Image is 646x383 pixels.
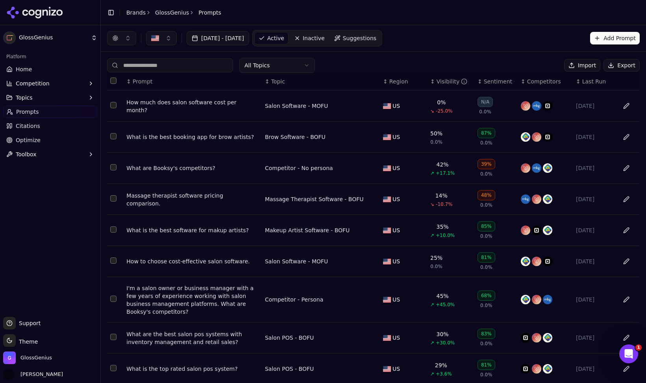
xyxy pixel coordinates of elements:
[126,365,259,373] a: What is the top rated salon pos system?
[521,257,530,266] img: fresha
[16,136,41,144] span: Optimize
[543,333,552,342] img: fresha
[532,101,541,111] img: mindbody
[110,226,117,233] button: Select row 5
[620,224,633,237] button: Edit in sheet
[383,196,391,202] img: US flag
[343,34,377,42] span: Suggestions
[383,228,391,233] img: US flag
[126,284,259,316] a: I'm a salon owner or business manager with a few years of experience working with salon business ...
[478,128,495,138] div: 87%
[17,371,63,378] span: [PERSON_NAME]
[436,302,455,308] span: +45.0%
[521,78,570,85] div: ↕Competitors
[265,257,328,265] div: Salon Software - MOFU
[435,361,447,369] div: 29%
[576,195,613,203] div: [DATE]
[564,59,600,72] button: Import
[3,120,97,132] a: Citations
[620,100,633,112] button: Edit in sheet
[576,257,613,265] div: [DATE]
[430,139,442,145] span: 0.0%
[521,194,530,204] img: mindbody
[126,9,146,16] a: Brands
[635,344,642,351] span: 1
[392,164,400,172] span: US
[437,292,449,300] div: 45%
[543,257,552,266] img: square
[532,194,541,204] img: vagaro
[3,352,52,364] button: Open organization switcher
[427,73,474,91] th: brandMentionRate
[590,32,640,44] button: Add Prompt
[3,63,97,76] a: Home
[518,73,573,91] th: Competitors
[392,334,400,342] span: US
[126,98,259,114] a: How much does salon software cost per month?
[532,333,541,342] img: vagaro
[521,132,530,142] img: fresha
[430,340,434,346] span: ↗
[576,133,613,141] div: [DATE]
[392,226,400,234] span: US
[126,226,259,234] a: What is the best software for makup artists?
[543,132,552,142] img: square
[262,73,380,91] th: Topic
[392,133,400,141] span: US
[436,371,452,377] span: +3.6%
[543,364,552,374] img: fresha
[392,102,400,110] span: US
[155,9,189,17] a: GlossGenius
[576,334,613,342] div: [DATE]
[265,102,328,110] a: Salon Software - MOFU
[436,340,455,346] span: +30.0%
[16,94,33,102] span: Topics
[126,9,221,17] nav: breadcrumb
[521,333,530,342] img: square
[16,122,40,130] span: Citations
[480,202,492,208] span: 0.0%
[126,164,259,172] a: What are Booksy's competitors?
[437,223,449,231] div: 35%
[527,78,561,85] span: Competitors
[437,98,446,106] div: 0%
[619,344,638,363] iframe: Intercom live chat
[478,290,495,301] div: 68%
[478,252,495,263] div: 81%
[303,34,325,42] span: Inactive
[110,133,117,139] button: Select row 2
[3,105,97,118] a: Prompts
[265,226,350,234] a: Makeup Artist Software - BOFU
[110,334,117,340] button: Select row 8
[126,330,259,346] a: What are the best salon pos systems with inventory management and retail sales?
[430,254,442,262] div: 25%
[480,171,492,177] span: 0.0%
[187,31,249,45] button: [DATE] - [DATE]
[480,233,492,239] span: 0.0%
[110,102,117,108] button: Select row 1
[110,195,117,202] button: Select row 4
[478,221,495,231] div: 85%
[265,133,326,141] a: Brow Software - BOFU
[543,163,552,173] img: fresha
[16,80,50,87] span: Competition
[110,257,117,264] button: Select row 6
[620,162,633,174] button: Edit in sheet
[430,232,434,239] span: ↗
[265,296,323,303] a: Competitor - Persona
[521,163,530,173] img: vagaro
[521,226,530,235] img: vagaro
[436,201,452,207] span: -10.7%
[290,32,329,44] a: Inactive
[478,97,493,107] div: N/A
[126,257,259,265] a: How to choose cost-effective salon software.
[383,259,391,265] img: US flag
[392,257,400,265] span: US
[271,78,285,85] span: Topic
[110,296,117,302] button: Select row 7
[521,101,530,111] img: vagaro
